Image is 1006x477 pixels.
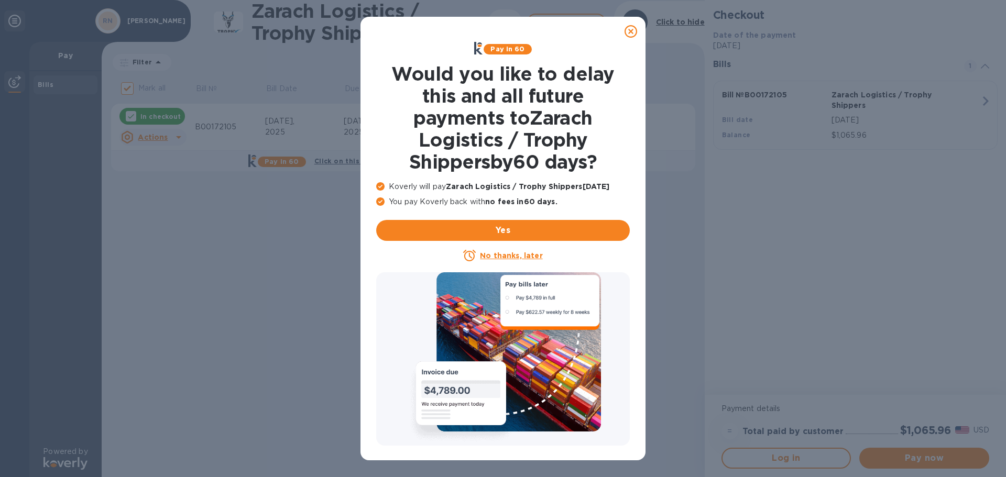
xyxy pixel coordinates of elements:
b: Pay in 60 [490,45,524,53]
p: Koverly will pay [376,181,630,192]
b: Zarach Logistics / Trophy Shippers [DATE] [446,182,609,191]
u: No thanks, later [480,251,542,260]
button: Yes [376,220,630,241]
b: no fees in 60 days . [485,197,557,206]
h1: Would you like to delay this and all future payments to Zarach Logistics / Trophy Shippers by 60 ... [376,63,630,173]
span: Yes [385,224,621,237]
p: You pay Koverly back with [376,196,630,207]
